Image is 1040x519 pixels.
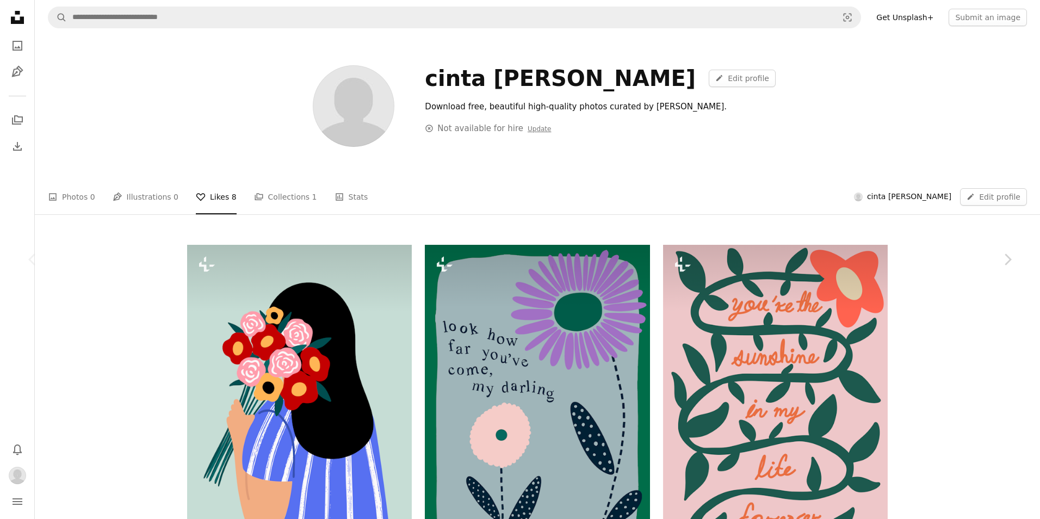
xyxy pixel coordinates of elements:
[867,191,951,202] span: cinta [PERSON_NAME]
[48,180,95,214] a: Photos 0
[425,122,551,135] div: Not available for hire
[113,180,178,214] a: Illustrations 0
[187,409,412,418] a: A woman holds a bouquet of colorful flowers.
[174,191,178,203] span: 0
[425,100,748,113] div: Download free, beautiful high-quality photos curated by [PERSON_NAME].
[663,406,888,416] a: A card with a flower on it that says you're the sunshine in my
[425,65,696,91] div: cinta [PERSON_NAME]
[312,191,317,203] span: 1
[48,7,861,28] form: Find visuals sitewide
[975,207,1040,312] a: Next
[7,491,28,512] button: Menu
[870,9,940,26] a: Get Unsplash+
[7,109,28,131] a: Collections
[949,9,1027,26] button: Submit an image
[960,188,1027,206] a: Edit profile
[48,7,67,28] button: Search Unsplash
[254,180,317,214] a: Collections 1
[7,135,28,157] a: Download History
[90,191,95,203] span: 0
[7,438,28,460] button: Notifications
[709,70,776,87] a: Edit profile
[7,465,28,486] button: Profile
[9,467,26,484] img: Avatar of user cinta montano
[335,180,368,214] a: Stats
[528,125,551,133] a: Update
[7,61,28,83] a: Illustrations
[313,65,394,147] img: Avatar of user cinta montano
[7,35,28,57] a: Photos
[854,193,863,201] img: Avatar of user cinta montano
[834,7,861,28] button: Visual search
[425,397,649,407] a: A card with a flower and a quote on it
